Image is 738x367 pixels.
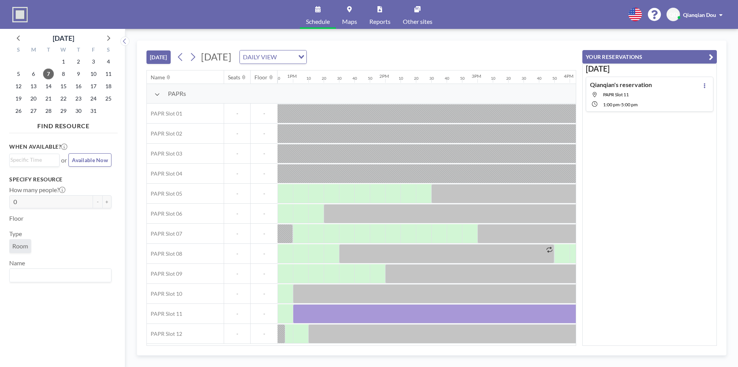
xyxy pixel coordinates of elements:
[88,56,99,67] span: Friday, October 3, 2025
[147,190,182,197] span: PAPR Slot 05
[445,76,449,81] div: 40
[306,76,311,81] div: 10
[73,69,84,79] span: Thursday, October 9, 2025
[12,242,28,250] span: Room
[10,156,55,164] input: Search for option
[552,76,557,81] div: 50
[13,81,24,92] span: Sunday, October 12, 2025
[13,106,24,116] span: Sunday, October 26, 2025
[251,110,278,117] span: -
[506,76,511,81] div: 20
[147,210,182,217] span: PAPR Slot 06
[58,93,69,104] span: Wednesday, October 22, 2025
[88,81,99,92] span: Friday, October 17, 2025
[9,215,23,222] label: Floor
[53,33,74,44] div: [DATE]
[10,270,107,280] input: Search for option
[43,81,54,92] span: Tuesday, October 14, 2025
[168,90,186,97] span: PAPRs
[322,76,326,81] div: 20
[41,45,56,55] div: T
[224,150,250,157] span: -
[73,106,84,116] span: Thursday, October 30, 2025
[9,230,22,238] label: Type
[399,76,403,81] div: 10
[251,210,278,217] span: -
[147,250,182,257] span: PAPR Slot 08
[58,69,69,79] span: Wednesday, October 8, 2025
[9,259,25,267] label: Name
[251,310,278,317] span: -
[43,93,54,104] span: Tuesday, October 21, 2025
[147,150,182,157] span: PAPR Slot 03
[86,45,101,55] div: F
[28,69,39,79] span: Monday, October 6, 2025
[287,73,297,79] div: 1PM
[73,56,84,67] span: Thursday, October 2, 2025
[414,76,419,81] div: 20
[251,290,278,297] span: -
[13,69,24,79] span: Sunday, October 5, 2025
[88,69,99,79] span: Friday, October 10, 2025
[603,102,620,107] span: 1:00 PM
[9,186,65,194] label: How many people?
[491,76,495,81] div: 10
[224,130,250,137] span: -
[43,69,54,79] span: Tuesday, October 7, 2025
[68,153,111,167] button: Available Now
[88,93,99,104] span: Friday, October 24, 2025
[147,290,182,297] span: PAPR Slot 10
[26,45,41,55] div: M
[224,290,250,297] span: -
[603,92,629,97] span: PAPR Slot 11
[224,190,250,197] span: -
[620,102,621,107] span: -
[251,170,278,177] span: -
[224,230,250,237] span: -
[103,56,114,67] span: Saturday, October 4, 2025
[590,81,652,89] h4: Qianqian's reservation
[369,18,391,25] span: Reports
[71,45,86,55] div: T
[582,50,717,64] button: YOUR RESERVATIONS
[9,176,111,183] h3: Specify resource
[146,50,171,64] button: [DATE]
[43,106,54,116] span: Tuesday, October 28, 2025
[147,230,182,237] span: PAPR Slot 07
[28,81,39,92] span: Monday, October 13, 2025
[564,73,573,79] div: 4PM
[522,76,526,81] div: 30
[103,69,114,79] span: Saturday, October 11, 2025
[151,74,165,81] div: Name
[73,81,84,92] span: Thursday, October 16, 2025
[224,110,250,117] span: -
[306,18,330,25] span: Schedule
[224,210,250,217] span: -
[251,190,278,197] span: -
[147,270,182,277] span: PAPR Slot 09
[429,76,434,81] div: 30
[61,156,67,164] span: or
[352,76,357,81] div: 40
[10,154,59,166] div: Search for option
[224,310,250,317] span: -
[460,76,465,81] div: 50
[147,330,182,337] span: PAPR Slot 12
[147,110,182,117] span: PAPR Slot 01
[10,269,111,282] div: Search for option
[224,250,250,257] span: -
[88,106,99,116] span: Friday, October 31, 2025
[72,157,108,163] span: Available Now
[472,73,481,79] div: 3PM
[147,170,182,177] span: PAPR Slot 04
[379,73,389,79] div: 2PM
[147,130,182,137] span: PAPR Slot 02
[11,45,26,55] div: S
[224,330,250,337] span: -
[103,93,114,104] span: Saturday, October 25, 2025
[621,102,638,107] span: 5:00 PM
[56,45,71,55] div: W
[254,74,268,81] div: Floor
[251,270,278,277] span: -
[240,50,306,64] div: Search for option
